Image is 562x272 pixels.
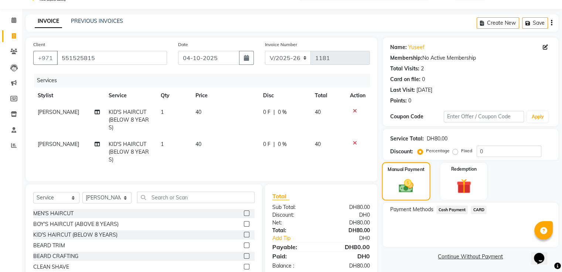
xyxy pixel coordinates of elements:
[267,203,321,211] div: Sub Total:
[267,211,321,219] div: Discount:
[321,243,375,251] div: DH80.00
[321,211,375,219] div: DH0
[436,206,468,214] span: Cash Payment
[33,87,104,104] th: Stylist
[345,87,370,104] th: Action
[71,18,123,24] a: PREVIOUS INVOICES
[390,54,551,62] div: No Active Membership
[390,113,444,121] div: Coupon Code
[394,178,418,195] img: _cash.svg
[191,87,259,104] th: Price
[267,252,321,261] div: Paid:
[267,243,321,251] div: Payable:
[104,87,156,104] th: Service
[471,206,487,214] span: CARD
[109,109,149,131] span: KID'S HAIRCUT (BELOW 8 YEARS)
[390,86,415,94] div: Last Visit:
[427,135,447,143] div: DH80.00
[321,252,375,261] div: DH0
[452,177,476,195] img: _gift.svg
[278,108,287,116] span: 0 %
[527,111,548,122] button: Apply
[263,108,270,116] span: 0 F
[273,140,275,148] span: |
[109,141,149,163] span: KID'S HAIRCUT (BELOW 8 YEARS)
[390,148,413,156] div: Discount:
[267,234,330,242] a: Add Tip
[33,51,58,65] button: +971
[408,43,425,51] a: Yuseef
[161,141,164,147] span: 1
[426,147,450,154] label: Percentage
[35,15,62,28] a: INVOICE
[390,97,407,105] div: Points:
[33,263,69,271] div: CLEAN SHAVE
[259,87,310,104] th: Disc
[444,111,524,122] input: Enter Offer / Coupon Code
[315,141,321,147] span: 40
[34,74,375,87] div: Services
[38,141,79,147] span: [PERSON_NAME]
[267,227,321,234] div: Total:
[33,252,78,260] div: BEARD CRAFTING
[531,243,555,265] iframe: chat widget
[388,166,425,173] label: Manual Payment
[265,41,297,48] label: Invoice Number
[33,242,65,250] div: BEARD TRIM
[33,41,45,48] label: Client
[390,54,422,62] div: Membership:
[390,76,420,83] div: Card on file:
[57,51,167,65] input: Search by Name/Mobile/Email/Code
[321,227,375,234] div: DH80.00
[195,141,201,147] span: 40
[278,140,287,148] span: 0 %
[321,203,375,211] div: DH80.00
[272,192,289,200] span: Total
[310,87,345,104] th: Total
[408,97,411,105] div: 0
[267,219,321,227] div: Net:
[390,135,424,143] div: Service Total:
[422,76,425,83] div: 0
[178,41,188,48] label: Date
[137,192,255,203] input: Search or Scan
[273,108,275,116] span: |
[33,220,119,228] div: BOY'S HAIRCUT (ABOVE 8 YEARS)
[38,109,79,115] span: [PERSON_NAME]
[416,86,432,94] div: [DATE]
[384,253,557,261] a: Continue Without Payment
[315,109,321,115] span: 40
[390,65,419,73] div: Total Visits:
[477,17,519,29] button: Create New
[522,17,548,29] button: Save
[321,262,375,270] div: DH80.00
[330,234,375,242] div: DH0
[33,231,117,239] div: KID'S HAIRCUT (BELOW 8 YEARS)
[161,109,164,115] span: 1
[195,109,201,115] span: 40
[451,166,477,172] label: Redemption
[421,65,424,73] div: 2
[390,43,407,51] div: Name:
[263,140,270,148] span: 0 F
[390,206,433,213] span: Payment Methods
[321,219,375,227] div: DH80.00
[267,262,321,270] div: Balance :
[156,87,191,104] th: Qty
[461,147,472,154] label: Fixed
[33,210,74,217] div: MEN'S HAIRCUT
